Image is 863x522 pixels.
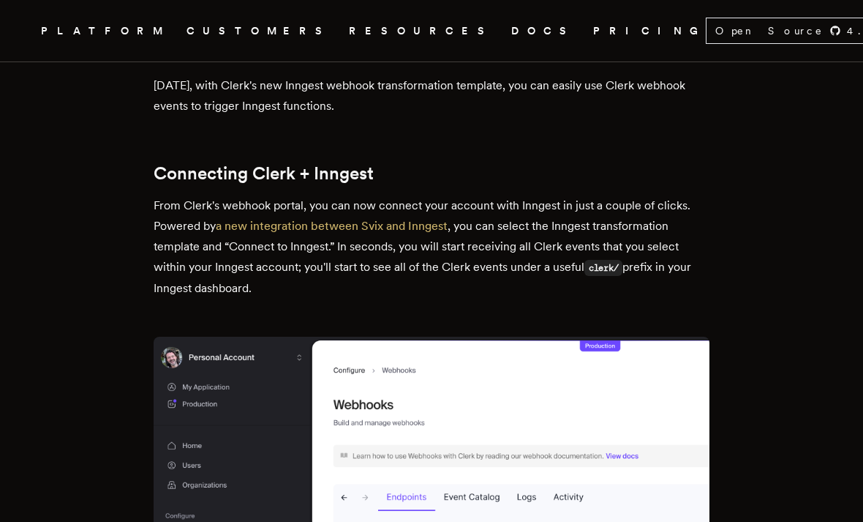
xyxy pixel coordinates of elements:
code: clerk/ [584,261,622,277]
p: From Clerk's webhook portal, you can now connect your account with Inngest in just a couple of cl... [154,196,709,299]
a: a new integration between Svix and Inngest [216,220,448,234]
p: [DATE], with Clerk's new Inngest webhook transformation template, you can easily use Clerk webhoo... [154,76,709,117]
a: CUSTOMERS [186,22,331,40]
button: PLATFORM [41,22,169,40]
a: PRICING [593,22,706,40]
a: DOCS [511,22,576,40]
h2: Connecting Clerk + Inngest [154,164,709,184]
span: Open Source [715,23,824,38]
button: RESOURCES [349,22,494,40]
